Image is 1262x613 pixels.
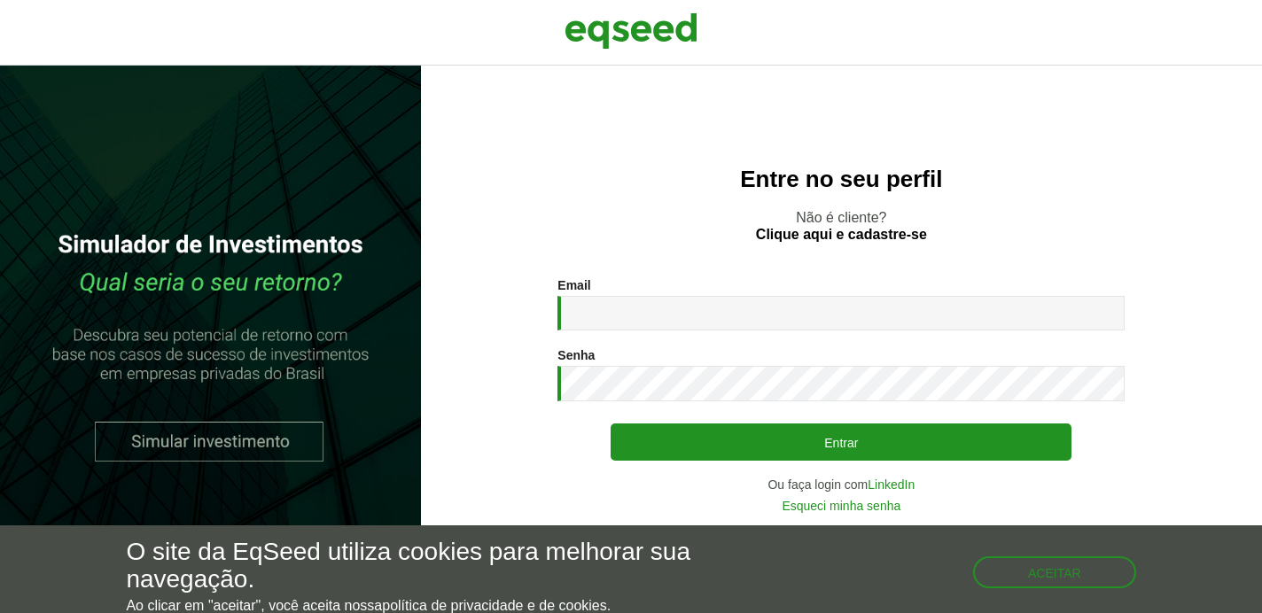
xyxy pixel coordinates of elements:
[782,500,900,512] a: Esqueci minha senha
[126,539,732,594] h5: O site da EqSeed utiliza cookies para melhorar sua navegação.
[557,478,1125,491] div: Ou faça login com
[456,209,1227,243] p: Não é cliente?
[611,423,1071,461] button: Entrar
[557,279,590,291] label: Email
[382,599,607,613] a: política de privacidade e de cookies
[456,167,1227,192] h2: Entre no seu perfil
[756,228,927,242] a: Clique aqui e cadastre-se
[557,349,595,361] label: Senha
[565,9,697,53] img: EqSeed Logo
[973,556,1136,588] button: Aceitar
[868,478,915,491] a: LinkedIn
